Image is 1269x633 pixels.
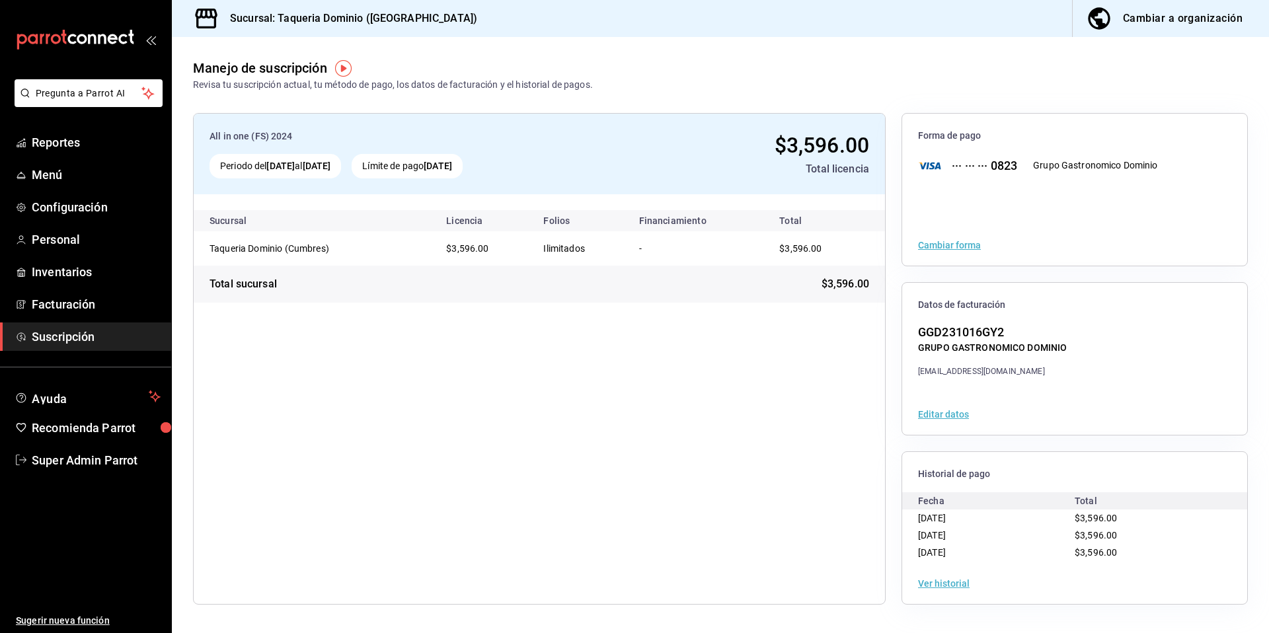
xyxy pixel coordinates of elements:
[352,154,463,178] div: Límite de pago
[918,365,1067,377] div: [EMAIL_ADDRESS][DOMAIN_NAME]
[210,154,341,178] div: Periodo del al
[32,451,161,469] span: Super Admin Parrot
[32,419,161,437] span: Recomienda Parrot
[918,579,970,588] button: Ver historial
[32,295,161,313] span: Facturación
[32,389,143,404] span: Ayuda
[1075,513,1117,523] span: $3,596.00
[918,410,969,419] button: Editar datos
[629,210,764,231] th: Financiamiento
[303,161,331,171] strong: [DATE]
[1033,159,1157,172] div: Grupo Gastronomico Dominio
[32,198,161,216] span: Configuración
[918,527,1075,544] div: [DATE]
[1075,547,1117,558] span: $3,596.00
[32,263,161,281] span: Inventarios
[335,60,352,77] img: Tooltip marker
[32,231,161,248] span: Personal
[918,341,1067,355] div: GRUPO GASTRONOMICO DOMINIO
[918,323,1067,341] div: GGD231016GY2
[9,96,163,110] a: Pregunta a Parrot AI
[210,276,277,292] div: Total sucursal
[624,161,869,177] div: Total licencia
[775,133,869,158] span: $3,596.00
[533,231,628,266] td: Ilimitados
[763,210,885,231] th: Total
[1075,492,1231,509] div: Total
[32,133,161,151] span: Reportes
[32,166,161,184] span: Menú
[15,79,163,107] button: Pregunta a Parrot AI
[219,11,477,26] h3: Sucursal: Taqueria Dominio ([GEOGRAPHIC_DATA])
[32,328,161,346] span: Suscripción
[145,34,156,45] button: open_drawer_menu
[918,509,1075,527] div: [DATE]
[193,58,327,78] div: Manejo de suscripción
[210,130,613,143] div: All in one (FS) 2024
[266,161,295,171] strong: [DATE]
[629,231,764,266] td: -
[446,243,488,254] span: $3,596.00
[918,492,1075,509] div: Fecha
[533,210,628,231] th: Folios
[918,299,1231,311] span: Datos de facturación
[1075,530,1117,540] span: $3,596.00
[822,276,869,292] span: $3,596.00
[918,468,1231,480] span: Historial de pago
[779,243,822,254] span: $3,596.00
[918,130,1231,142] span: Forma de pago
[210,242,342,255] div: Taqueria Dominio (Cumbres)
[941,157,1017,174] div: ··· ··· ··· 0823
[193,78,593,92] div: Revisa tu suscripción actual, tu método de pago, los datos de facturación y el historial de pagos.
[16,614,161,628] span: Sugerir nueva función
[424,161,452,171] strong: [DATE]
[210,215,282,226] div: Sucursal
[436,210,533,231] th: Licencia
[1123,9,1243,28] div: Cambiar a organización
[918,544,1075,561] div: [DATE]
[918,241,981,250] button: Cambiar forma
[36,87,142,100] span: Pregunta a Parrot AI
